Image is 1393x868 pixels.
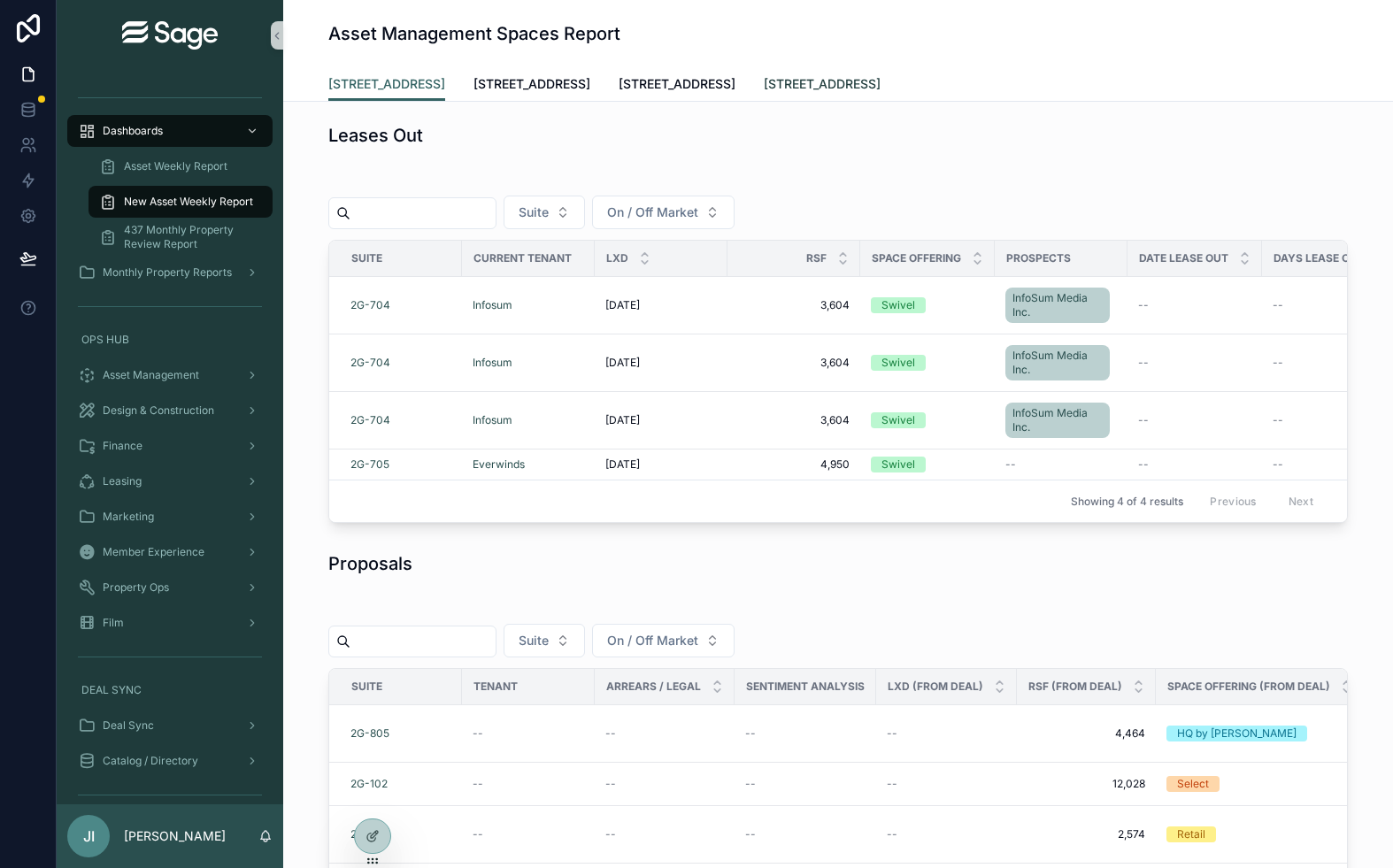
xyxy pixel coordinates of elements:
a: -- [1138,298,1251,312]
span: Deal Sync [103,718,154,733]
span: -- [887,827,897,841]
span: -- [745,726,756,741]
span: -- [605,777,616,791]
a: [DATE] [605,298,717,312]
a: Infosum [473,356,512,370]
a: 3,604 [738,298,850,312]
div: Swivel [881,412,915,428]
span: Asset Weekly Report [124,159,227,173]
span: Tenant [473,680,518,694]
a: 2G-704 [350,298,451,312]
span: -- [1138,457,1149,472]
a: 4,950 [738,457,850,472]
a: Asset Management [67,359,273,391]
button: Select Button [592,624,735,657]
a: Select [1166,776,1353,792]
span: JI [83,826,95,847]
span: Monthly Property Reports [103,265,232,280]
span: Infosum [473,413,512,427]
span: Suite [519,204,549,221]
a: [STREET_ADDRESS] [473,68,590,104]
span: Arrears / Legal [606,680,701,694]
span: Design & Construction [103,403,214,418]
a: [STREET_ADDRESS] [328,68,445,102]
h1: Asset Management Spaces Report [328,21,620,46]
a: [DATE] [605,413,717,427]
span: Dashboards [103,124,163,138]
a: [STREET_ADDRESS] [764,68,881,104]
span: 3,604 [738,413,850,427]
a: 2G-705 [350,457,451,472]
a: Everwinds [473,457,525,472]
span: RSF [806,251,827,265]
a: 2,574 [1027,827,1145,841]
span: -- [605,827,616,841]
button: Select Button [592,196,735,229]
a: Swivel [871,412,984,428]
div: Swivel [881,457,915,472]
span: -- [887,726,897,741]
span: Catalog / Directory [103,754,198,768]
a: -- [1273,356,1388,370]
span: Current Tenant [473,251,572,265]
span: [STREET_ADDRESS] [619,75,735,93]
a: Marketing [67,501,273,533]
span: Leasing [103,474,142,488]
span: 2G-101 [350,827,386,841]
a: -- [605,726,724,741]
a: Infosum [473,298,584,312]
a: InfoSum Media Inc. [1005,403,1110,438]
div: scrollable content [57,71,283,804]
a: Retail [1166,826,1353,842]
a: 2G-704 [350,356,451,370]
a: InfoSum Media Inc. [1005,399,1117,442]
a: 2G-705 [350,457,389,472]
span: Date Lease Out [1139,251,1228,265]
a: Swivel [871,297,984,313]
a: -- [745,726,866,741]
span: 2G-102 [350,777,388,791]
span: On / Off Market [607,632,698,649]
span: Marketing [103,510,154,524]
button: Select Button [504,196,585,229]
span: -- [473,726,483,741]
span: Showing 4 of 4 results [1071,495,1183,509]
a: [DATE] [605,457,717,472]
span: [STREET_ADDRESS] [764,75,881,93]
a: 2G-805 [350,726,389,741]
div: Swivel [881,297,915,313]
span: [STREET_ADDRESS] [473,75,590,93]
span: Member Experience [103,545,204,559]
a: Monthly Property Reports [67,257,273,288]
a: -- [887,726,1006,741]
span: LXD (from Deal) [888,680,983,694]
a: Everwinds [473,457,584,472]
a: 3,604 [738,356,850,370]
a: -- [1005,457,1117,472]
span: [DATE] [605,457,640,472]
a: 4,464 [1027,726,1145,741]
span: -- [1273,413,1283,427]
span: [DATE] [605,298,640,312]
a: 2G-704 [350,413,390,427]
span: Sentiment Analysis [746,680,865,694]
a: 2G-101 [350,827,451,841]
a: -- [1273,457,1388,472]
div: Retail [1177,826,1205,842]
span: -- [1138,298,1149,312]
a: -- [1273,298,1388,312]
span: Suite [351,251,382,265]
a: -- [473,827,584,841]
img: App logo [122,21,218,50]
span: -- [473,777,483,791]
span: -- [473,827,483,841]
a: -- [1138,356,1251,370]
a: 2G-102 [350,777,451,791]
div: Select [1177,776,1209,792]
a: -- [605,827,724,841]
a: Infosum [473,356,584,370]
